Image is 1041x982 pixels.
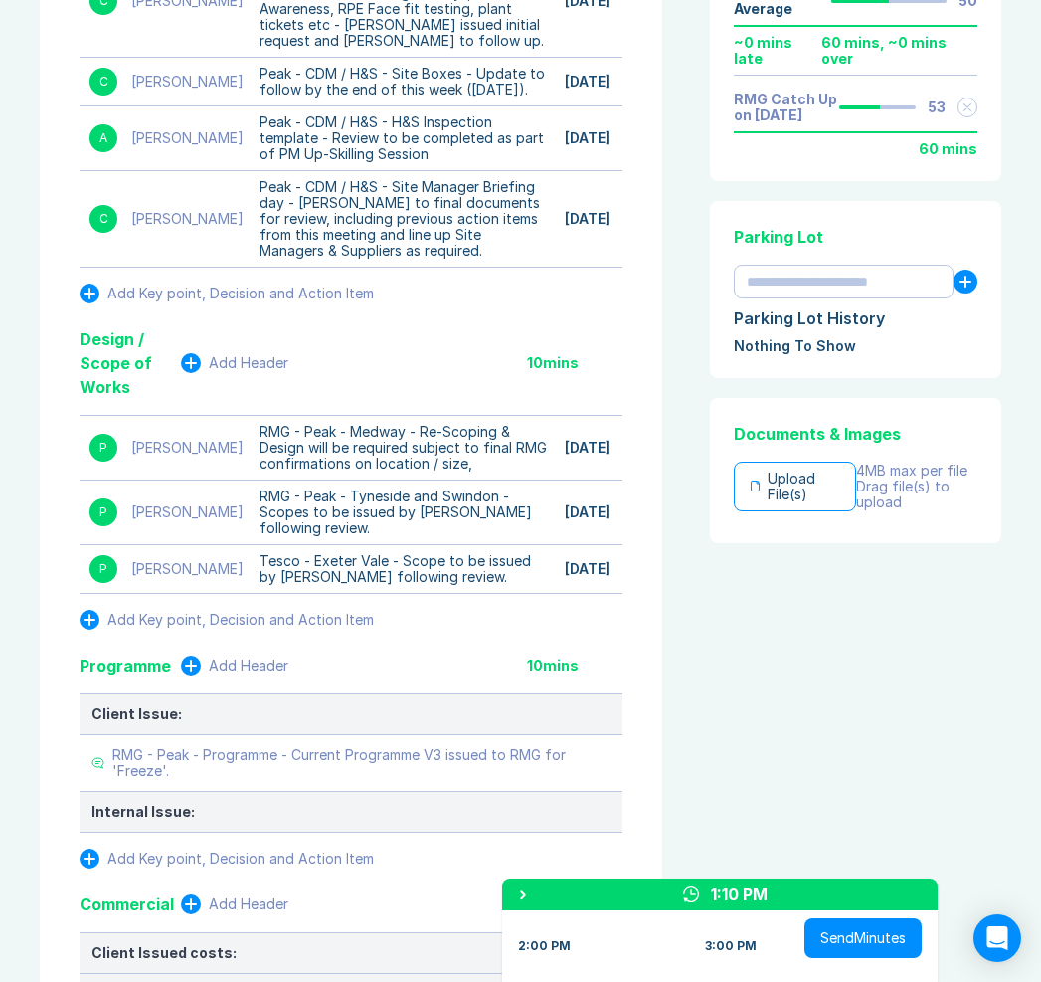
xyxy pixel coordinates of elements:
div: Commercial [80,892,174,916]
div: Tesco - Exeter Vale - Scope to be issued by [PERSON_NAME] following review. [260,553,549,585]
div: Add Header [209,355,288,371]
div: Add Header [209,896,288,912]
a: RMG Catch Up on [DATE] [734,92,839,123]
div: Peak - CDM / H&S - Site Manager Briefing day - [PERSON_NAME] to final documents for review, inclu... [260,179,549,259]
div: Design / Scope of Works [80,327,181,399]
div: [DATE] [565,504,610,520]
button: Add Header [181,894,288,914]
div: [PERSON_NAME] [131,130,244,146]
div: 1:10 PM [711,883,768,906]
div: P [87,553,119,585]
div: Peak - CDM / H&S - H&S Inspection template - Review to be completed as part of PM Up-Skilling Ses... [260,114,549,162]
div: Upload File(s) [734,462,856,511]
div: Documents & Images [734,422,977,446]
div: 4MB max per file [856,463,977,479]
div: Add Key point, Decision and Action Item [107,851,374,867]
div: P [87,432,119,464]
div: 3:00 PM [705,938,757,954]
div: [DATE] [565,74,610,90]
div: Programme [80,654,171,678]
div: [DATE] [565,561,610,577]
div: Add Header [209,658,288,674]
div: Add Key point, Decision and Action Item [107,286,374,301]
div: 2:00 PM [518,938,571,954]
div: 10 mins [527,355,622,371]
div: [DATE] [565,440,610,456]
div: [PERSON_NAME] [131,561,244,577]
div: RMG - Peak - Programme - Current Programme V3 issued to RMG for 'Freeze'. [112,747,610,779]
button: Add Key point, Decision and Action Item [80,284,374,303]
div: 53 [928,99,946,115]
div: 60 mins , ~ 0 mins over [821,35,977,67]
div: Client Issued costs: [91,945,610,961]
div: C [87,66,119,98]
div: Peak - CDM / H&S - Site Boxes - Update to follow by the end of this week ([DATE]). [260,66,549,98]
div: [PERSON_NAME] [131,504,244,520]
div: [PERSON_NAME] [131,74,244,90]
button: Add Header [181,353,288,373]
div: [DATE] [565,211,610,227]
div: C [87,203,119,235]
div: Parking Lot History [734,306,977,330]
div: RMG - Peak - Tyneside and Swindon - Scopes to be issued by [PERSON_NAME] following review. [260,489,549,536]
div: [DATE] [565,130,610,146]
div: Open Intercom Messenger [973,914,1021,962]
div: Parking Lot [734,225,977,249]
div: Drag file(s) to upload [856,479,977,510]
div: [PERSON_NAME] [131,211,244,227]
div: Internal Issue: [91,804,610,820]
div: ~ 0 mins late [734,35,821,67]
div: Client Issue: [91,706,610,722]
button: Add Key point, Decision and Action Item [80,849,374,869]
button: Add Header [181,656,288,676]
div: 10 mins [527,658,622,674]
button: SendMinutes [804,918,922,958]
div: 60 mins [919,141,977,157]
button: Add Key point, Decision and Action Item [80,610,374,630]
div: RMG - Peak - Medway - Re-Scoping & Design will be required subject to final RMG confirmations on ... [260,424,549,472]
div: P [87,496,119,528]
div: Add Key point, Decision and Action Item [107,612,374,628]
div: [PERSON_NAME] [131,440,244,456]
div: A [87,122,119,154]
div: Nothing To Show [734,338,977,354]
